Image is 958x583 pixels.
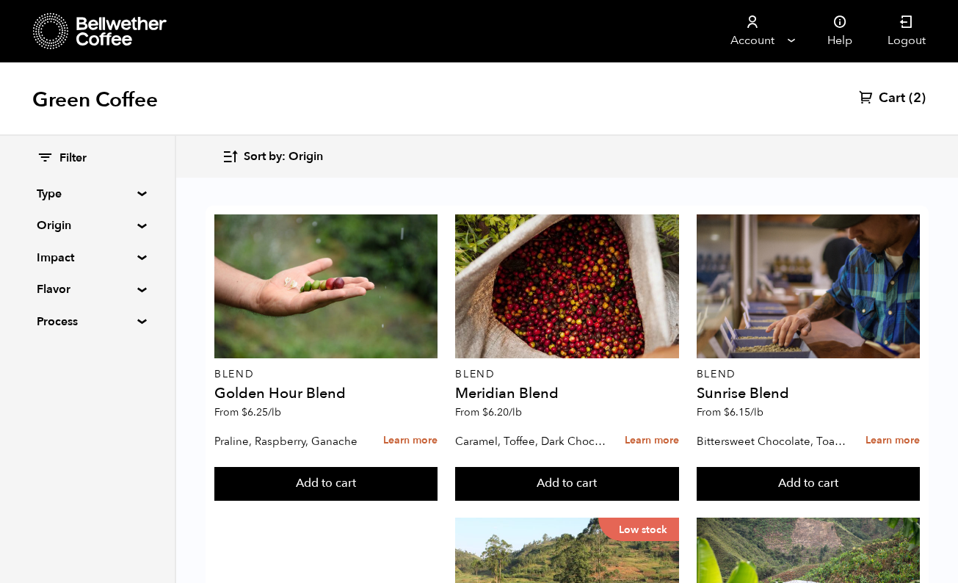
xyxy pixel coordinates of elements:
span: /lb [268,405,281,419]
span: Cart [879,90,905,107]
a: Learn more [625,425,679,457]
button: Add to cart [214,467,438,501]
p: Bittersweet Chocolate, Toasted Marshmallow, Candied Orange, Praline [697,430,849,452]
span: /lb [509,405,522,419]
bdi: 6.20 [482,405,522,419]
span: From [455,405,522,419]
bdi: 6.15 [724,405,763,419]
p: Caramel, Toffee, Dark Chocolate [455,430,607,452]
p: Blend [697,369,920,380]
a: Learn more [866,425,920,457]
span: Filter [59,151,87,167]
summary: Impact [37,249,138,267]
summary: Origin [37,217,138,234]
span: (2) [909,90,926,107]
button: Add to cart [697,467,920,501]
span: From [697,405,763,419]
span: $ [242,405,247,419]
span: Sort by: Origin [244,149,323,165]
p: Praline, Raspberry, Ganache [214,430,366,452]
h4: Golden Hour Blend [214,386,438,401]
p: Low stock [598,518,679,541]
summary: Process [37,313,138,330]
p: Blend [455,369,678,380]
span: From [214,405,281,419]
bdi: 6.25 [242,405,281,419]
span: $ [482,405,488,419]
summary: Flavor [37,280,138,298]
a: Cart (2) [859,90,926,107]
h4: Meridian Blend [455,386,678,401]
button: Sort by: Origin [222,140,323,174]
a: Learn more [383,425,438,457]
button: Add to cart [455,467,678,501]
h4: Sunrise Blend [697,386,920,401]
h1: Green Coffee [32,87,158,113]
summary: Type [37,185,138,203]
span: $ [724,405,730,419]
span: /lb [750,405,763,419]
p: Blend [214,369,438,380]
